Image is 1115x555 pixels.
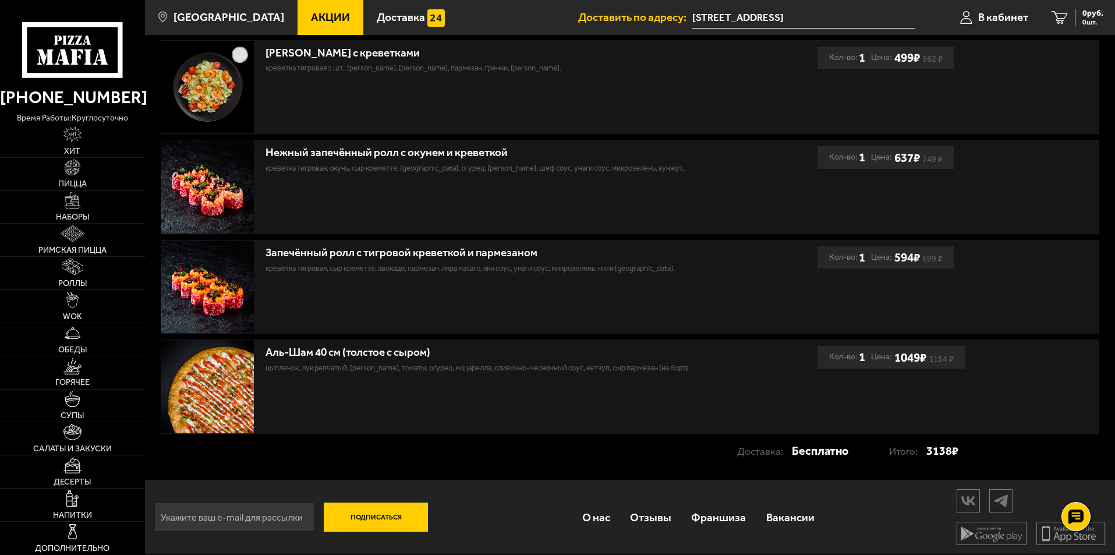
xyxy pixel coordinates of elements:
span: Супы [61,412,84,420]
span: В кабинет [978,12,1028,23]
p: цыпленок, лук репчатый, [PERSON_NAME], томаты, огурец, моцарелла, сливочно-чесночный соус, кетчуп... [266,362,705,374]
span: Доставка [377,12,425,23]
input: Укажите ваш e-mail для рассылки [154,503,314,532]
button: Подписаться [324,503,429,532]
span: Цена: [871,346,892,368]
s: 749 ₽ [922,156,943,162]
span: Дополнительно [35,545,109,553]
span: 0 руб. [1082,9,1103,17]
span: Салаты и закуски [33,445,112,453]
b: 1049 ₽ [894,350,926,365]
b: 637 ₽ [894,150,920,165]
div: Кол-во: [829,246,865,268]
s: 1154 ₽ [929,356,954,362]
b: 499 ₽ [894,50,920,65]
p: креветка тигровая, Сыр креметте, авокадо, пармезан, икра масаго, яки соус, унаги соус, микрозелен... [266,263,705,274]
p: креветка тигровая 5 шт., [PERSON_NAME], [PERSON_NAME], пармезан, гренки, [PERSON_NAME]. [266,62,705,74]
span: Наборы [56,213,89,221]
div: Кол-во: [829,47,865,69]
p: Итого: [889,440,926,462]
span: Искровский проспект, 8к3 [692,7,915,29]
div: Аль-Шам 40 см (толстое с сыром) [266,346,705,359]
img: 15daf4d41897b9f0e9f617042186c801.svg [427,9,445,27]
span: Цена: [871,246,892,268]
span: Роллы [58,280,87,288]
p: креветка тигровая, окунь, Сыр креметте, [GEOGRAPHIC_DATA], огурец, [PERSON_NAME], шеф соус, унаги... [266,162,705,174]
span: Пицца [58,180,87,188]
b: 1 [859,146,865,168]
a: Франшиза [681,499,756,536]
span: Хит [64,147,80,155]
span: Римская пицца [38,246,107,254]
b: 1 [859,246,865,268]
span: Горячее [55,379,90,387]
img: tg [990,490,1012,511]
b: 594 ₽ [894,250,920,264]
span: Обеды [58,346,87,354]
span: Цена: [871,146,892,168]
span: 0 шт. [1082,19,1103,26]
span: Напитки [53,511,92,519]
s: 699 ₽ [922,256,943,261]
div: Запечённый ролл с тигровой креветкой и пармезаном [266,246,705,260]
div: [PERSON_NAME] с креветками [266,47,705,60]
div: Кол-во: [829,346,865,368]
p: Доставка: [737,440,792,462]
span: [GEOGRAPHIC_DATA] [174,12,284,23]
div: Кол-во: [829,146,865,168]
div: Нежный запечённый ролл с окунем и креветкой [266,146,705,160]
img: vk [957,490,979,511]
b: 1 [859,346,865,368]
a: О нас [572,499,620,536]
input: Ваш адрес доставки [692,7,915,29]
span: Доставить по адресу: [578,12,692,23]
a: Вакансии [756,499,824,536]
span: Десерты [54,478,91,486]
strong: Бесплатно [792,440,848,462]
span: Цена: [871,47,892,69]
span: Акции [311,12,350,23]
strong: 3138 ₽ [926,440,958,462]
span: WOK [63,313,82,321]
s: 562 ₽ [922,56,943,62]
b: 1 [859,47,865,69]
a: Отзывы [620,499,681,536]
